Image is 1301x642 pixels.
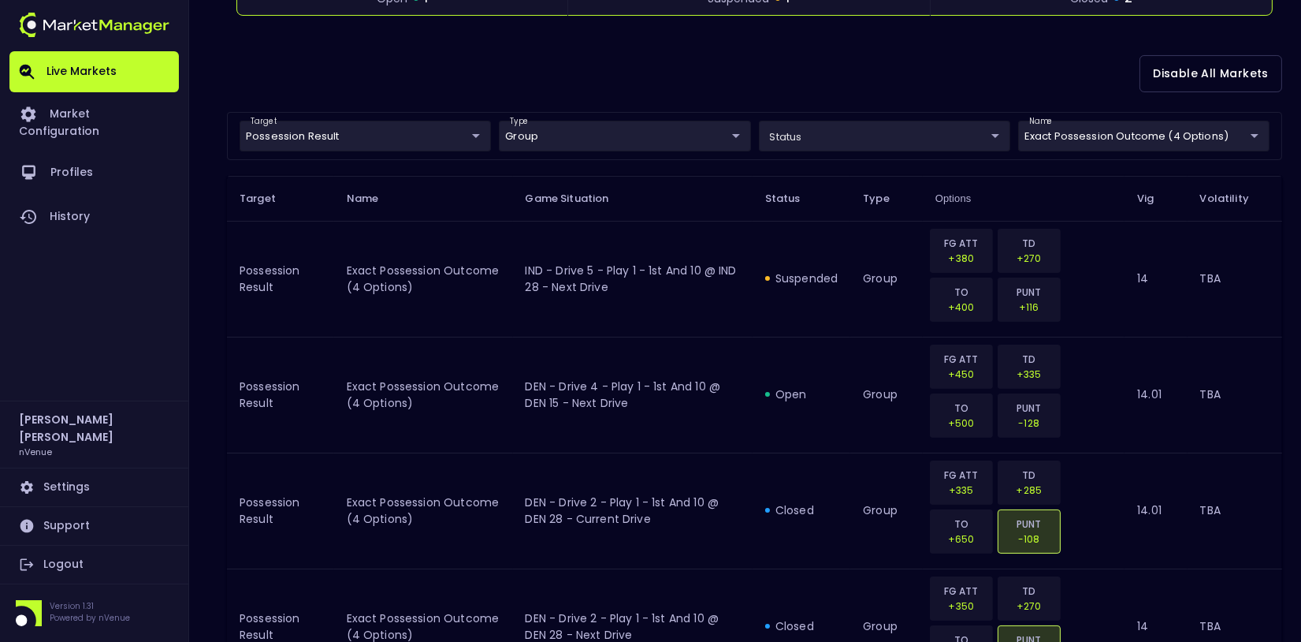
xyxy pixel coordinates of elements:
[940,532,983,547] p: +650
[923,176,1124,221] th: Options
[347,192,400,206] span: Name
[1008,584,1050,599] p: TD
[940,599,983,614] p: +350
[1124,337,1187,453] td: 14.01
[240,121,491,151] div: target
[940,236,983,251] p: FG ATT
[1008,352,1050,367] p: TD
[940,584,983,599] p: FG ATT
[1188,221,1282,337] td: TBA
[334,221,513,337] td: exact possession outcome (4 options)
[940,468,983,483] p: FG ATT
[940,416,983,431] p: +500
[510,116,529,127] label: type
[240,192,296,206] span: Target
[1008,483,1050,498] p: +285
[850,221,923,337] td: group
[759,121,1010,151] div: target
[9,51,179,92] a: Live Markets
[9,507,179,545] a: Support
[9,600,179,626] div: Version 1.31Powered by nVenue
[765,618,838,634] div: closed
[1029,116,1053,127] label: name
[9,151,179,195] a: Profiles
[227,453,334,569] td: Possession Result
[1008,236,1050,251] p: TD
[1008,401,1050,416] p: PUNT
[1008,532,1050,547] p: -108
[1008,468,1050,483] p: TD
[526,192,630,206] span: Game Situation
[940,401,983,416] p: TO
[765,386,838,402] div: open
[863,192,910,206] span: Type
[513,453,753,569] td: DEN - Drive 2 - Play 1 - 1st and 10 @ DEN 28 - Current Drive
[1018,121,1269,151] div: target
[1008,251,1050,266] p: +270
[1008,285,1050,300] p: PUNT
[19,446,52,457] h3: nVenue
[1008,416,1050,431] p: -128
[940,367,983,382] p: +450
[940,483,983,498] p: +335
[50,600,130,612] p: Version 1.31
[940,285,983,300] p: TO
[765,502,838,518] div: closed
[50,612,130,624] p: Powered by nVenue
[765,271,838,286] div: suspended
[499,121,750,151] div: target
[1188,453,1282,569] td: TBA
[940,251,983,266] p: +380
[513,221,753,337] td: IND - Drive 5 - Play 1 - 1st and 10 @ IND 28 - Next Drive
[940,352,983,367] p: FG ATT
[1200,192,1269,206] span: Volatility
[251,116,277,127] label: target
[1008,367,1050,382] p: +335
[765,192,821,206] span: Status
[9,468,179,506] a: Settings
[19,411,169,446] h2: [PERSON_NAME] [PERSON_NAME]
[1008,517,1050,532] p: PUNT
[850,337,923,453] td: group
[334,453,513,569] td: exact possession outcome (4 options)
[19,13,169,37] img: logo
[227,337,334,453] td: Possession Result
[9,195,179,239] a: History
[940,517,983,532] p: TO
[1008,599,1050,614] p: +270
[940,300,983,315] p: +400
[513,337,753,453] td: DEN - Drive 4 - Play 1 - 1st and 10 @ DEN 15 - Next Drive
[334,337,513,453] td: exact possession outcome (4 options)
[1137,192,1174,206] span: Vig
[1124,453,1187,569] td: 14.01
[9,546,179,584] a: Logout
[850,453,923,569] td: group
[1008,300,1050,315] p: +116
[9,92,179,151] a: Market Configuration
[1139,55,1282,92] button: Disable All Markets
[227,221,334,337] td: Possession Result
[1124,221,1187,337] td: 14
[1188,337,1282,453] td: TBA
